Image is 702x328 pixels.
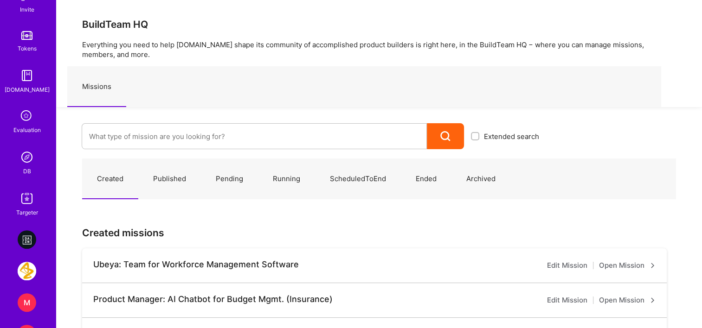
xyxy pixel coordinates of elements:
a: Published [138,159,201,199]
img: tokens [21,31,32,40]
a: Pending [201,159,258,199]
a: Running [258,159,315,199]
a: Archived [451,159,510,199]
i: icon ArrowRight [650,263,656,268]
a: AstraZeneca: Data team to build new age supply chain modules [15,262,39,280]
div: Tokens [18,44,37,53]
img: DAZN: Video Engagement platform - developers [18,230,36,249]
h3: BuildTeam HQ [82,19,676,30]
a: Missions [67,67,126,107]
div: [DOMAIN_NAME] [5,85,50,95]
div: DB [23,166,31,176]
a: Created [82,159,138,199]
span: Extended search [484,132,539,141]
a: M [15,293,39,312]
a: Ended [401,159,451,199]
a: DAZN: Video Engagement platform - developers [15,230,39,249]
i: icon SelectionTeam [18,107,36,125]
input: What type of mission are you looking for? [89,125,419,148]
a: Edit Mission [547,295,587,306]
img: guide book [18,66,36,85]
div: Targeter [16,208,38,217]
a: ScheduledToEnd [315,159,401,199]
i: icon Search [440,131,451,142]
div: Invite [20,5,34,14]
img: AstraZeneca: Data team to build new age supply chain modules [18,262,36,280]
div: M [18,293,36,312]
i: icon ArrowRight [650,297,656,303]
img: Admin Search [18,148,36,166]
div: Ubeya: Team for Workforce Management Software [93,259,299,270]
a: Edit Mission [547,260,587,271]
div: Evaluation [13,125,41,135]
div: Product Manager: AI Chatbot for Budget Mgmt. (Insurance) [93,294,333,304]
h3: Created missions [82,227,676,239]
a: Open Mission [599,260,656,271]
p: Everything you need to help [DOMAIN_NAME] shape its community of accomplished product builders is... [82,40,676,59]
img: Skill Targeter [18,189,36,208]
a: Open Mission [599,295,656,306]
